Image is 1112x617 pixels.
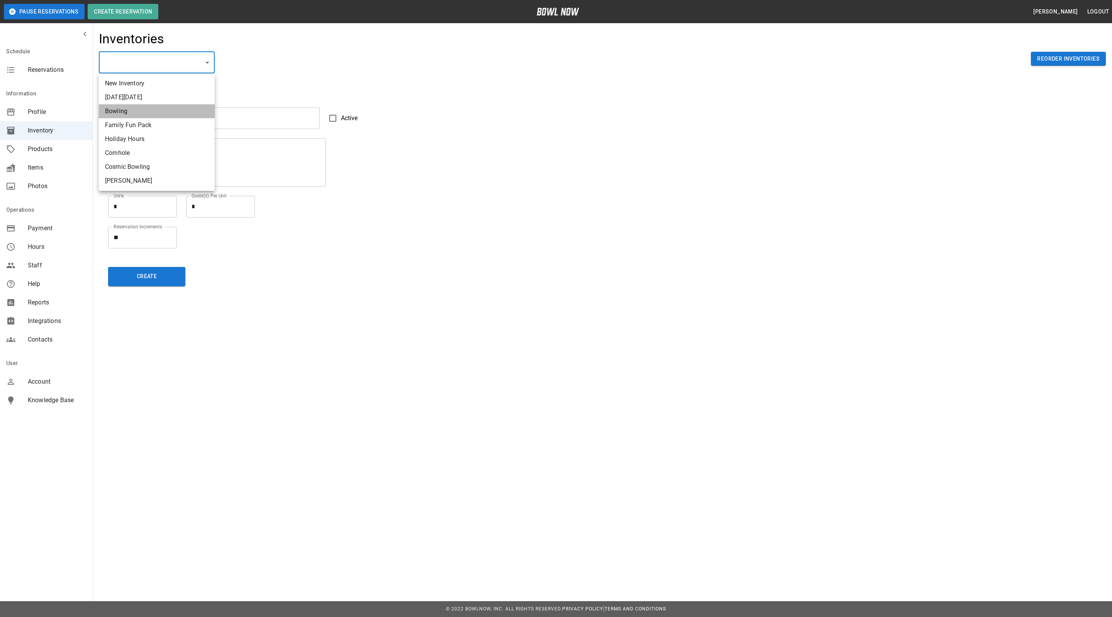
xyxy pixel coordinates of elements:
[99,132,215,146] li: Hoilday Hours
[99,146,215,160] li: Cornhole
[99,174,215,188] li: [PERSON_NAME]
[99,160,215,174] li: Cosmic Bowling
[99,104,215,118] li: Bowling
[99,90,215,104] li: [DATE][DATE]
[99,76,215,90] li: New Inventory
[99,118,215,132] li: Family Fun Pack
